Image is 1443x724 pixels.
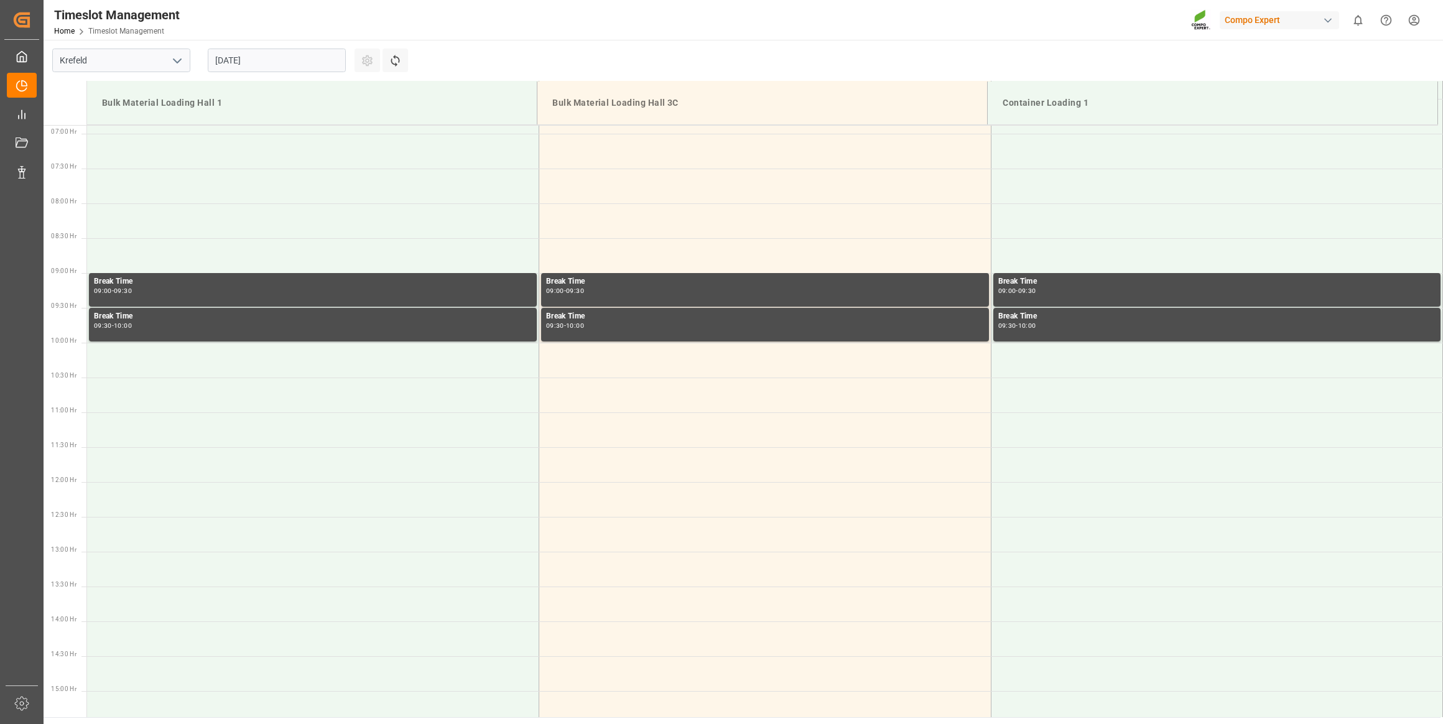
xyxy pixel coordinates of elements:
div: - [112,288,114,294]
div: 09:00 [546,288,564,294]
div: 09:00 [998,288,1016,294]
div: 09:30 [114,288,132,294]
button: Compo Expert [1220,8,1344,32]
div: 10:00 [114,323,132,328]
div: 09:30 [998,323,1016,328]
div: - [1016,323,1018,328]
div: Bulk Material Loading Hall 1 [97,91,527,114]
span: 14:30 Hr [51,651,77,657]
span: 12:00 Hr [51,476,77,483]
span: 15:00 Hr [51,685,77,692]
div: 09:30 [546,323,564,328]
button: Help Center [1372,6,1400,34]
div: Timeslot Management [54,6,180,24]
span: 10:00 Hr [51,337,77,344]
span: 08:00 Hr [51,198,77,205]
div: Break Time [94,310,532,323]
div: 09:30 [566,288,584,294]
div: Break Time [546,276,984,288]
div: 10:00 [1018,323,1036,328]
div: 09:30 [1018,288,1036,294]
div: Container Loading 1 [998,91,1427,114]
div: - [564,288,566,294]
span: 11:00 Hr [51,407,77,414]
div: Break Time [94,276,532,288]
span: 09:30 Hr [51,302,77,309]
div: 10:00 [566,323,584,328]
span: 07:00 Hr [51,128,77,135]
div: Break Time [998,310,1436,323]
span: 11:30 Hr [51,442,77,448]
div: Bulk Material Loading Hall 3C [547,91,977,114]
input: DD.MM.YYYY [208,49,346,72]
div: 09:00 [94,288,112,294]
span: 08:30 Hr [51,233,77,239]
span: 12:30 Hr [51,511,77,518]
div: - [112,323,114,328]
button: open menu [167,51,186,70]
div: Break Time [998,276,1436,288]
div: 09:30 [94,323,112,328]
a: Home [54,27,75,35]
div: - [564,323,566,328]
img: Screenshot%202023-09-29%20at%2010.02.21.png_1712312052.png [1191,9,1211,31]
div: Break Time [546,310,984,323]
input: Type to search/select [52,49,190,72]
span: 07:30 Hr [51,163,77,170]
span: 09:00 Hr [51,267,77,274]
span: 14:00 Hr [51,616,77,623]
div: Compo Expert [1220,11,1339,29]
span: 13:00 Hr [51,546,77,553]
span: 10:30 Hr [51,372,77,379]
div: - [1016,288,1018,294]
button: show 0 new notifications [1344,6,1372,34]
span: 13:30 Hr [51,581,77,588]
